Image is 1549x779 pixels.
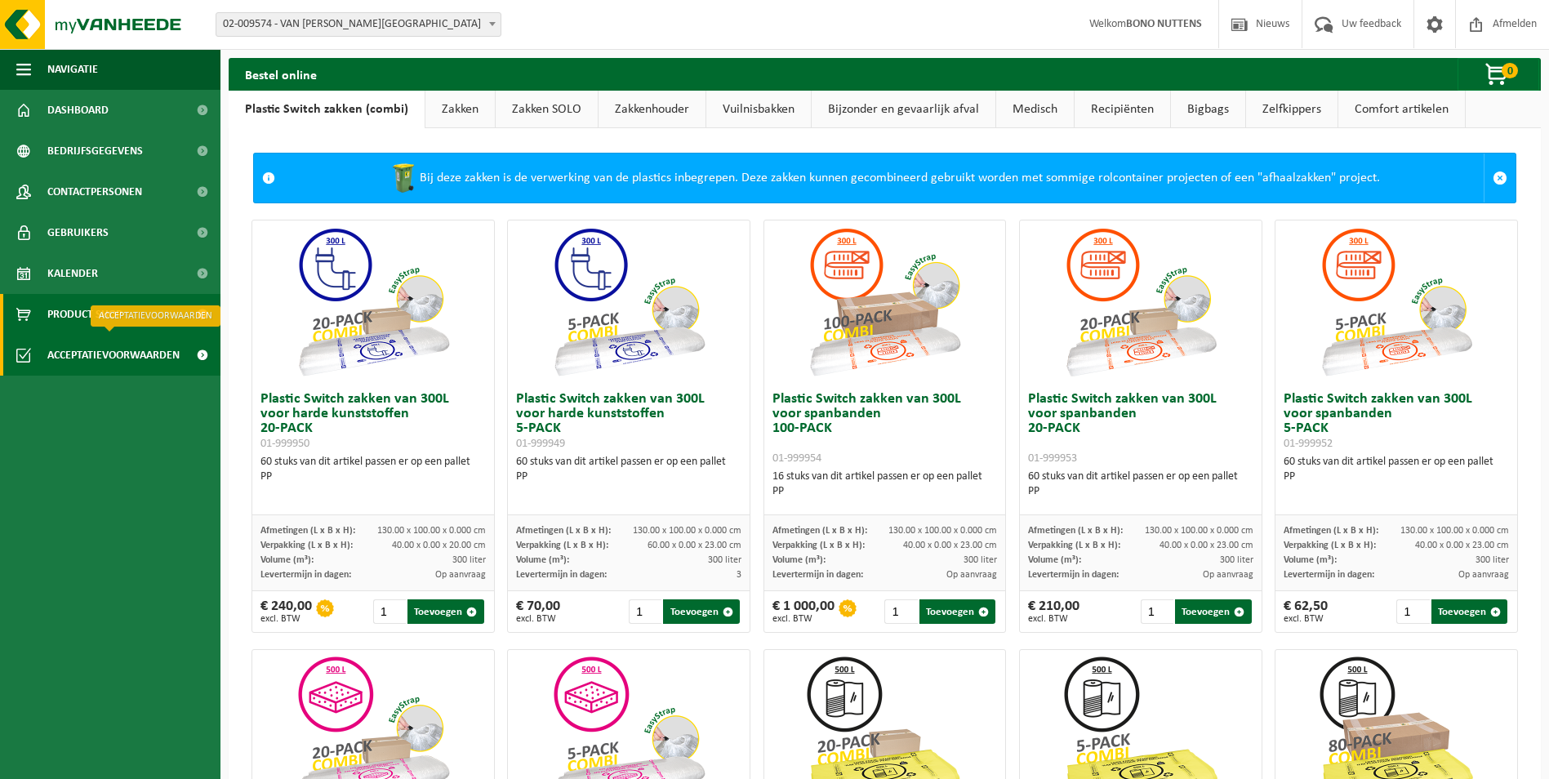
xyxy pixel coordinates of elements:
button: Toevoegen [1175,599,1251,624]
h3: Plastic Switch zakken van 300L voor harde kunststoffen 5-PACK [516,392,741,451]
span: Op aanvraag [946,570,997,580]
span: Afmetingen (L x B x H): [1284,526,1378,536]
span: Levertermijn in dagen: [772,570,863,580]
span: 01-999953 [1028,452,1077,465]
span: 0 [1502,63,1518,78]
div: 60 stuks van dit artikel passen er op een pallet [516,455,741,484]
input: 1 [884,599,917,624]
span: Navigatie [47,49,98,90]
span: 60.00 x 0.00 x 23.00 cm [648,541,741,550]
span: excl. BTW [260,614,312,624]
span: 02-009574 - VAN MOSSEL VEREENOOGHE TORHOUT - TORHOUT [216,13,501,36]
span: 01-999952 [1284,438,1333,450]
span: Volume (m³): [1028,555,1081,565]
span: 01-999950 [260,438,309,450]
span: excl. BTW [1028,614,1079,624]
span: 02-009574 - VAN MOSSEL VEREENOOGHE TORHOUT - TORHOUT [216,12,501,37]
span: Afmetingen (L x B x H): [772,526,867,536]
input: 1 [629,599,661,624]
img: WB-0240-HPE-GN-50.png [387,162,420,194]
span: 40.00 x 0.00 x 23.00 cm [1415,541,1509,550]
button: Toevoegen [663,599,739,624]
button: Toevoegen [919,599,995,624]
a: Bijzonder en gevaarlijk afval [812,91,995,128]
span: Dashboard [47,90,109,131]
div: PP [1028,484,1253,499]
span: 300 liter [964,555,997,565]
span: 300 liter [708,555,741,565]
span: Gebruikers [47,212,109,253]
span: Bedrijfsgegevens [47,131,143,171]
span: Verpakking (L x B x H): [1284,541,1376,550]
span: 130.00 x 100.00 x 0.000 cm [377,526,486,536]
a: Zakken [425,91,495,128]
div: € 70,00 [516,599,560,624]
span: excl. BTW [772,614,835,624]
div: Bij deze zakken is de verwerking van de plastics inbegrepen. Deze zakken kunnen gecombineerd gebr... [283,154,1484,203]
div: PP [516,470,741,484]
span: Volume (m³): [1284,555,1337,565]
img: 01-999950 [292,220,455,384]
span: Kalender [47,253,98,294]
h3: Plastic Switch zakken van 300L voor harde kunststoffen 20-PACK [260,392,486,451]
span: excl. BTW [516,614,560,624]
span: Op aanvraag [1458,570,1509,580]
span: 130.00 x 100.00 x 0.000 cm [888,526,997,536]
div: PP [1284,470,1509,484]
span: 300 liter [1476,555,1509,565]
span: 130.00 x 100.00 x 0.000 cm [1145,526,1253,536]
div: 60 stuks van dit artikel passen er op een pallet [1284,455,1509,484]
span: 300 liter [452,555,486,565]
span: Volume (m³): [260,555,314,565]
span: Afmetingen (L x B x H): [1028,526,1123,536]
span: 01-999954 [772,452,821,465]
span: Afmetingen (L x B x H): [516,526,611,536]
strong: BONO NUTTENS [1126,18,1202,30]
span: 3 [737,570,741,580]
input: 1 [1396,599,1429,624]
span: 40.00 x 0.00 x 20.00 cm [392,541,486,550]
span: Afmetingen (L x B x H): [260,526,355,536]
input: 1 [1141,599,1173,624]
span: Levertermijn in dagen: [516,570,607,580]
span: Verpakking (L x B x H): [516,541,608,550]
input: 1 [373,599,406,624]
img: 01-999954 [803,220,966,384]
span: 130.00 x 100.00 x 0.000 cm [633,526,741,536]
h3: Plastic Switch zakken van 300L voor spanbanden 5-PACK [1284,392,1509,451]
span: Product Shop [47,294,122,335]
a: Zelfkippers [1246,91,1338,128]
h3: Plastic Switch zakken van 300L voor spanbanden 100-PACK [772,392,998,465]
a: Bigbags [1171,91,1245,128]
span: Verpakking (L x B x H): [772,541,865,550]
img: 01-999953 [1059,220,1222,384]
button: Toevoegen [407,599,483,624]
a: Medisch [996,91,1074,128]
a: Zakken SOLO [496,91,598,128]
span: 01-999949 [516,438,565,450]
span: Contactpersonen [47,171,142,212]
div: PP [260,470,486,484]
span: Volume (m³): [772,555,826,565]
button: Toevoegen [1431,599,1507,624]
div: 16 stuks van dit artikel passen er op een pallet [772,470,998,499]
span: Volume (m³): [516,555,569,565]
div: € 210,00 [1028,599,1079,624]
span: excl. BTW [1284,614,1328,624]
span: 130.00 x 100.00 x 0.000 cm [1400,526,1509,536]
span: Verpakking (L x B x H): [1028,541,1120,550]
div: 60 stuks van dit artikel passen er op een pallet [1028,470,1253,499]
a: Zakkenhouder [599,91,706,128]
span: Verpakking (L x B x H): [260,541,353,550]
span: Levertermijn in dagen: [260,570,351,580]
span: 40.00 x 0.00 x 23.00 cm [1160,541,1253,550]
span: 40.00 x 0.00 x 23.00 cm [903,541,997,550]
img: 01-999952 [1315,220,1478,384]
span: Acceptatievoorwaarden [47,335,180,376]
h3: Plastic Switch zakken van 300L voor spanbanden 20-PACK [1028,392,1253,465]
span: Levertermijn in dagen: [1284,570,1374,580]
span: Op aanvraag [1203,570,1253,580]
a: Plastic Switch zakken (combi) [229,91,425,128]
h2: Bestel online [229,58,333,90]
a: Vuilnisbakken [706,91,811,128]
